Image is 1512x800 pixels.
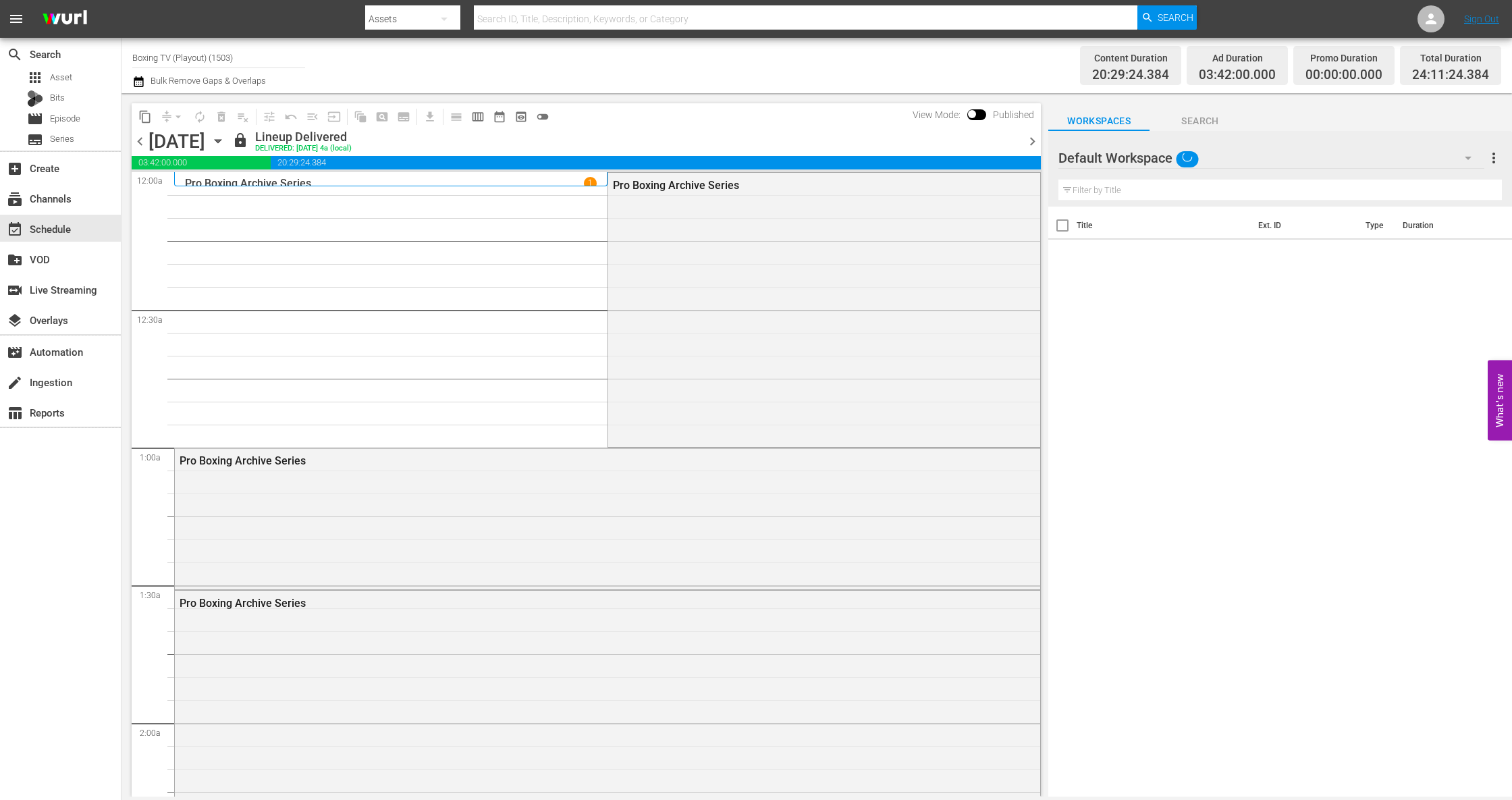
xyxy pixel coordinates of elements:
[138,110,152,124] span: content_copy
[1092,68,1169,83] span: 20:29:24.384
[588,178,593,188] p: 1
[1305,68,1382,83] span: 00:00:00.000
[471,110,485,124] span: calendar_view_week_outlined
[1464,14,1499,24] a: Sign Out
[32,3,97,35] img: ans4CAIJ8jUAAAAAAAAAAAAAAAAAAAAAAAAgQb4GAAAAAAAAAAAAAAAAAAAAAAAAJMjXAAAAAAAAAAAAAAAAAAAAAAAAgAT5G...
[280,106,302,128] span: Revert to Primary Episode
[1092,49,1169,68] div: Content Duration
[7,405,23,421] span: Reports
[1486,150,1502,166] span: more_vert
[50,71,72,84] span: Asset
[8,11,24,27] span: menu
[532,106,553,128] span: 24 hours Lineup View is OFF
[393,106,414,128] span: Create Series Block
[1058,139,1484,177] div: Default Workspace
[1137,5,1197,30] button: Search
[27,70,43,86] span: Asset
[1048,113,1150,130] span: Workspaces
[211,106,232,128] span: Select an event to delete
[536,110,549,124] span: toggle_off
[232,106,254,128] span: Clear Lineup
[1199,49,1276,68] div: Ad Duration
[189,106,211,128] span: Loop Content
[906,109,967,120] span: View Mode:
[148,130,205,153] div: [DATE]
[1199,68,1276,83] span: 03:42:00.000
[7,282,23,298] span: Live Streaming
[493,110,506,124] span: date_range_outlined
[27,111,43,127] span: Episode
[371,106,393,128] span: Create Search Block
[1024,133,1041,150] span: chevron_right
[254,103,280,130] span: Customize Events
[156,106,189,128] span: Remove Gaps & Overlaps
[302,106,323,128] span: Fill episodes with ad slates
[27,90,43,107] div: Bits
[986,109,1041,120] span: Published
[134,106,156,128] span: Copy Lineup
[7,313,23,329] span: Overlays
[1250,207,1357,244] th: Ext. ID
[1357,207,1395,244] th: Type
[1395,207,1476,244] th: Duration
[489,106,510,128] span: Month Calendar View
[1158,5,1193,30] span: Search
[441,103,467,130] span: Day Calendar View
[271,156,1041,169] span: 20:29:24.384
[7,191,23,207] span: Channels
[7,344,23,361] span: Automation
[7,161,23,177] span: Create
[1486,142,1502,174] button: more_vert
[467,106,489,128] span: Week Calendar View
[345,103,371,130] span: Refresh All Search Blocks
[1412,49,1489,68] div: Total Duration
[7,252,23,268] span: VOD
[148,76,266,86] span: Bulk Remove Gaps & Overlaps
[613,179,966,192] div: Pro Boxing Archive Series
[180,454,961,467] div: Pro Boxing Archive Series
[1488,360,1512,440] button: Open Feedback Widget
[50,132,74,146] span: Series
[185,177,311,190] p: Pro Boxing Archive Series
[414,103,441,130] span: Download as CSV
[132,156,271,169] span: 03:42:00.000
[232,132,248,149] span: lock
[1077,207,1250,244] th: Title
[7,47,23,63] span: Search
[180,597,961,610] div: Pro Boxing Archive Series
[7,375,23,391] span: Ingestion
[50,91,65,105] span: Bits
[323,106,345,128] span: Update Metadata from Key Asset
[50,112,80,126] span: Episode
[132,133,148,150] span: chevron_left
[510,106,532,128] span: View Backup
[7,221,23,238] span: Schedule
[1305,49,1382,68] div: Promo Duration
[27,132,43,148] span: Series
[1150,113,1251,130] span: Search
[514,110,528,124] span: preview_outlined
[255,144,352,153] div: DELIVERED: [DATE] 4a (local)
[1412,68,1489,83] span: 24:11:24.384
[255,130,352,144] div: Lineup Delivered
